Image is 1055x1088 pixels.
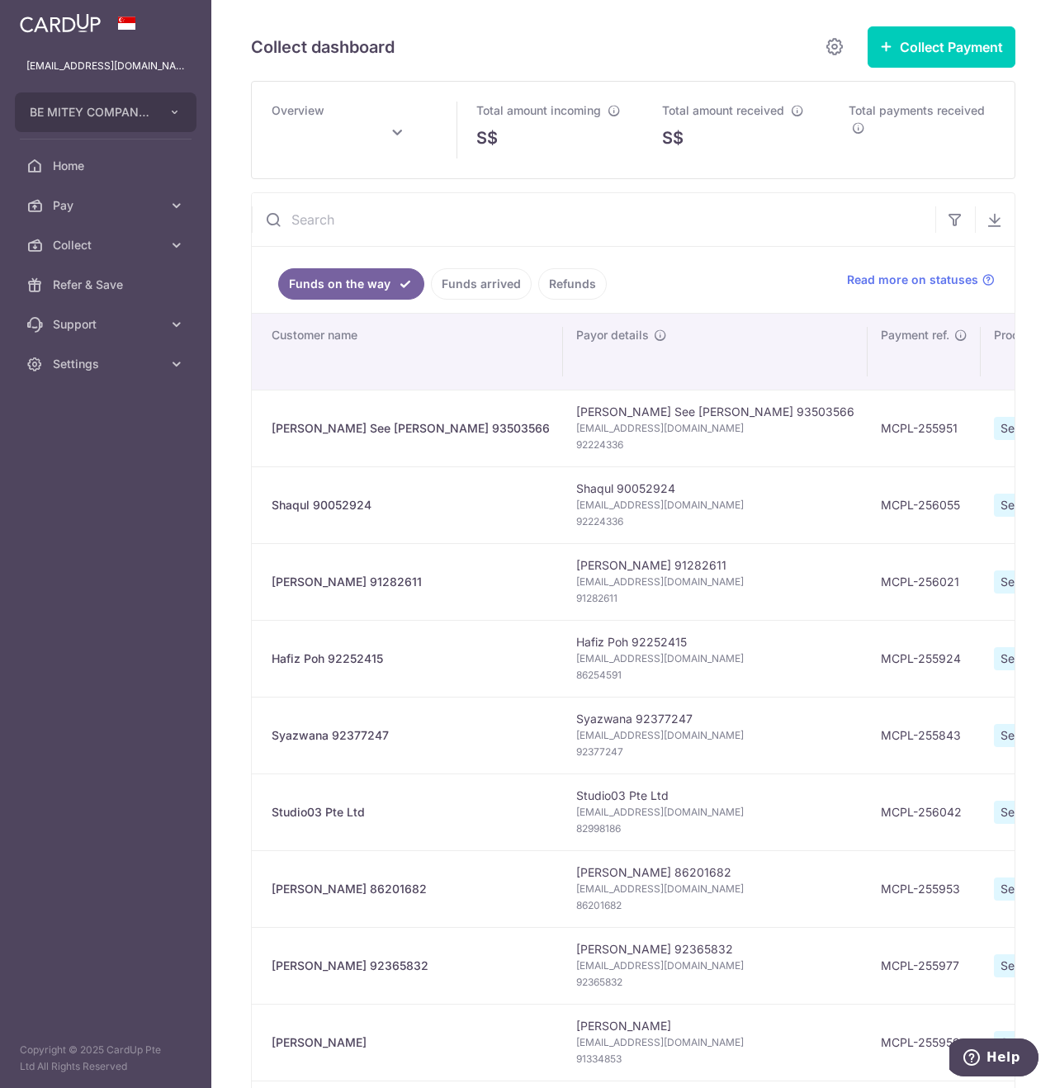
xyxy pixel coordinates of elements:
[476,125,498,150] span: S$
[272,420,550,437] div: [PERSON_NAME] See [PERSON_NAME] 93503566
[272,881,550,897] div: [PERSON_NAME] 86201682
[252,314,563,390] th: Customer name
[576,437,854,453] span: 92224336
[849,103,985,117] span: Total payments received
[662,103,784,117] span: Total amount received
[431,268,532,300] a: Funds arrived
[26,58,185,74] p: [EMAIL_ADDRESS][DOMAIN_NAME]
[576,497,854,513] span: [EMAIL_ADDRESS][DOMAIN_NAME]
[576,727,854,744] span: [EMAIL_ADDRESS][DOMAIN_NAME]
[576,821,854,837] span: 82998186
[868,850,981,927] td: MCPL-255953
[576,1051,854,1067] span: 91334853
[37,12,71,26] span: Help
[563,927,868,1004] td: [PERSON_NAME] 92365832
[30,104,152,121] span: BE MITEY COMPANY PTE. LTD.
[53,316,162,333] span: Support
[949,1038,1038,1080] iframe: Opens a widget where you can find more information
[868,927,981,1004] td: MCPL-255977
[53,158,162,174] span: Home
[476,103,601,117] span: Total amount incoming
[272,804,550,821] div: Studio03 Pte Ltd
[868,620,981,697] td: MCPL-255924
[15,92,196,132] button: BE MITEY COMPANY PTE. LTD.
[563,620,868,697] td: Hafiz Poh 92252415
[563,543,868,620] td: [PERSON_NAME] 91282611
[563,390,868,466] td: [PERSON_NAME] See [PERSON_NAME] 93503566
[272,497,550,513] div: Shaqul 90052924
[576,650,854,667] span: [EMAIL_ADDRESS][DOMAIN_NAME]
[272,1034,550,1051] div: [PERSON_NAME]
[272,958,550,974] div: [PERSON_NAME] 92365832
[272,650,550,667] div: Hafiz Poh 92252415
[576,804,854,821] span: [EMAIL_ADDRESS][DOMAIN_NAME]
[868,26,1015,68] button: Collect Payment
[252,193,935,246] input: Search
[563,697,868,773] td: Syazwana 92377247
[847,272,978,288] span: Read more on statuses
[272,727,550,744] div: Syazwana 92377247
[563,850,868,927] td: [PERSON_NAME] 86201682
[563,466,868,543] td: Shaqul 90052924
[868,1004,981,1081] td: MCPL-255959
[576,327,649,343] span: Payor details
[20,13,101,33] img: CardUp
[278,268,424,300] a: Funds on the way
[576,667,854,684] span: 86254591
[868,466,981,543] td: MCPL-256055
[53,356,162,372] span: Settings
[563,1004,868,1081] td: [PERSON_NAME]
[576,590,854,607] span: 91282611
[53,277,162,293] span: Refer & Save
[868,390,981,466] td: MCPL-255951
[576,744,854,760] span: 92377247
[272,103,324,117] span: Overview
[576,513,854,530] span: 92224336
[538,268,607,300] a: Refunds
[868,314,981,390] th: Payment ref.
[576,574,854,590] span: [EMAIL_ADDRESS][DOMAIN_NAME]
[53,237,162,253] span: Collect
[576,881,854,897] span: [EMAIL_ADDRESS][DOMAIN_NAME]
[662,125,684,150] span: S$
[53,197,162,214] span: Pay
[576,958,854,974] span: [EMAIL_ADDRESS][DOMAIN_NAME]
[272,574,550,590] div: [PERSON_NAME] 91282611
[576,1034,854,1051] span: [EMAIL_ADDRESS][DOMAIN_NAME]
[563,314,868,390] th: Payor details
[576,974,854,991] span: 92365832
[868,697,981,773] td: MCPL-255843
[576,897,854,914] span: 86201682
[563,773,868,850] td: Studio03 Pte Ltd
[881,327,949,343] span: Payment ref.
[868,773,981,850] td: MCPL-256042
[251,34,395,60] h5: Collect dashboard
[576,420,854,437] span: [EMAIL_ADDRESS][DOMAIN_NAME]
[868,543,981,620] td: MCPL-256021
[847,272,995,288] a: Read more on statuses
